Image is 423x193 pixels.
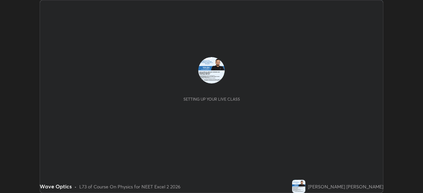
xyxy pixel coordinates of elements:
[198,57,225,83] img: 56fac2372bd54d6a89ffab81bd2c5eeb.jpg
[74,183,77,190] div: •
[40,182,72,190] div: Wave Optics
[308,183,383,190] div: [PERSON_NAME] [PERSON_NAME]
[183,97,240,102] div: Setting up your live class
[292,180,305,193] img: 56fac2372bd54d6a89ffab81bd2c5eeb.jpg
[79,183,180,190] div: L73 of Course On Physics for NEET Excel 2 2026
